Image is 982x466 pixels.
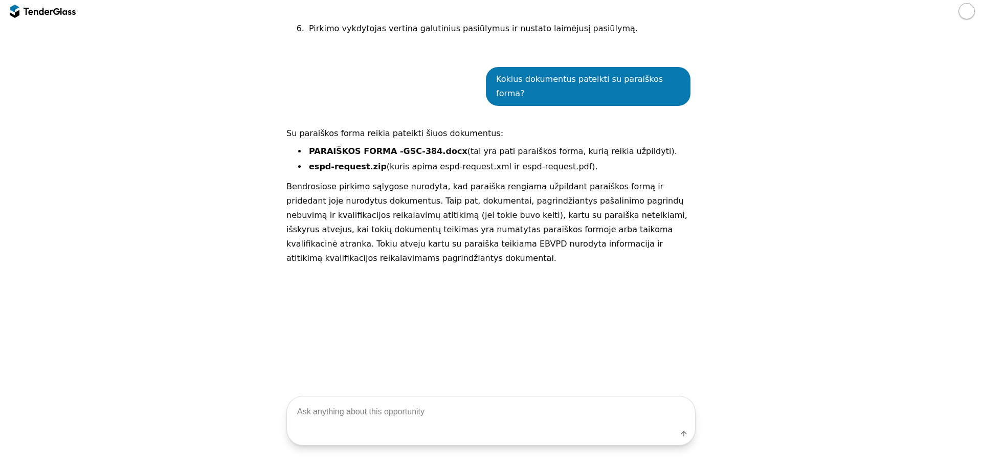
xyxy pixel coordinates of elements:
strong: espd-request.zip [309,162,387,171]
strong: PARAIŠKOS FORMA -GSC-384.docx [309,146,467,156]
div: Kokius dokumentus pateikti su paraiškos forma? [496,72,680,101]
li: Pirkimo vykdytojas vertina galutinius pasiūlymus ir nustato laimėjusį pasiūlymą. [307,22,696,35]
p: Bendrosiose pirkimo sąlygose nurodyta, kad paraiška rengiama užpildant paraiškos formą ir prideda... [286,180,696,265]
li: (kuris apima espd-request.xml ir espd-request.pdf). [307,160,696,173]
li: (tai yra pati paraiškos forma, kurią reikia užpildyti). [307,145,696,158]
p: Su paraiškos forma reikia pateikti šiuos dokumentus: [286,126,696,141]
